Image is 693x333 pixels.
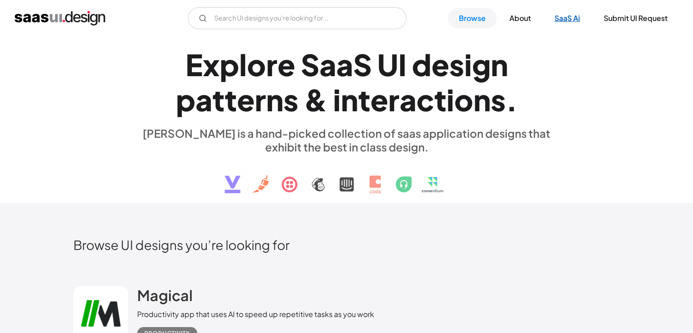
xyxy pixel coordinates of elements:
div: l [239,47,247,82]
div: o [454,82,473,117]
div: a [195,82,212,117]
a: home [15,11,105,26]
div: n [473,82,491,117]
div: E [185,47,203,82]
div: t [225,82,237,117]
div: i [447,82,454,117]
div: a [319,47,336,82]
div: & [304,82,328,117]
img: text, icon, saas logo [209,154,485,201]
a: About [498,8,542,28]
h2: Browse UI designs you’re looking for [73,237,620,253]
div: t [358,82,370,117]
div: S [301,47,319,82]
h2: Magical [137,286,193,304]
div: S [353,47,372,82]
a: Magical [137,286,193,309]
div: r [388,82,400,117]
div: a [336,47,353,82]
div: p [220,47,239,82]
div: s [449,47,464,82]
a: SaaS Ai [544,8,591,28]
div: n [341,82,358,117]
div: e [370,82,388,117]
div: U [377,47,398,82]
div: r [266,47,277,82]
form: Email Form [188,7,406,29]
div: i [333,82,341,117]
div: t [434,82,447,117]
h1: Explore SaaS UI design patterns & interactions. [137,47,556,117]
div: s [283,82,298,117]
div: I [398,47,406,82]
div: s [491,82,506,117]
a: Submit UI Request [593,8,678,28]
div: x [203,47,220,82]
a: Browse [448,8,497,28]
div: a [400,82,416,117]
div: [PERSON_NAME] is a hand-picked collection of saas application designs that exhibit the best in cl... [137,126,556,154]
div: o [247,47,266,82]
div: t [212,82,225,117]
div: p [176,82,195,117]
div: d [412,47,431,82]
div: c [416,82,434,117]
div: . [506,82,518,117]
div: Productivity app that uses AI to speed up repetitive tasks as you work [137,309,374,320]
div: n [266,82,283,117]
div: r [255,82,266,117]
div: e [431,47,449,82]
input: Search UI designs you're looking for... [188,7,406,29]
div: n [491,47,508,82]
div: e [237,82,255,117]
div: g [472,47,491,82]
div: e [277,47,295,82]
div: i [464,47,472,82]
